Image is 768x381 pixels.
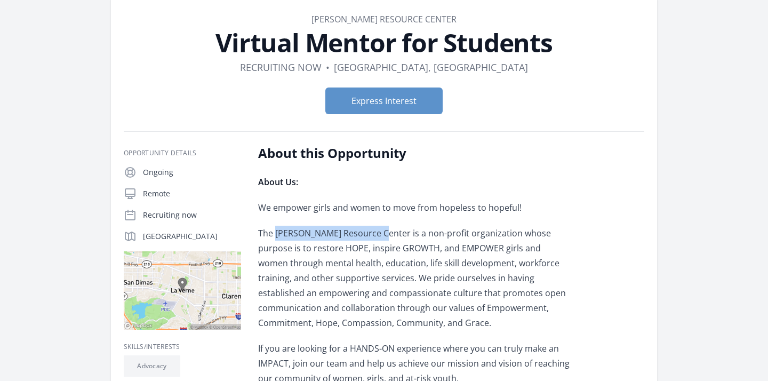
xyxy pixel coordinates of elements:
li: Advocacy [124,355,180,377]
h3: Skills/Interests [124,343,241,351]
div: • [326,60,330,75]
p: Recruiting now [143,210,241,220]
p: Remote [143,188,241,199]
p: [GEOGRAPHIC_DATA] [143,231,241,242]
button: Express Interest [325,88,443,114]
strong: About Us: [258,176,298,188]
a: [PERSON_NAME] Resource Center [311,13,457,25]
dd: [GEOGRAPHIC_DATA], [GEOGRAPHIC_DATA] [334,60,528,75]
p: The [PERSON_NAME] Resource Center is a non-profit organization whose purpose is to restore HOPE, ... [258,226,570,330]
p: Ongoing [143,167,241,178]
h3: Opportunity Details [124,149,241,157]
dd: Recruiting now [240,60,322,75]
p: We empower girls and women to move from hopeless to hopeful! [258,200,570,215]
img: Map [124,251,241,330]
h1: Virtual Mentor for Students [124,30,644,55]
h2: About this Opportunity [258,145,570,162]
